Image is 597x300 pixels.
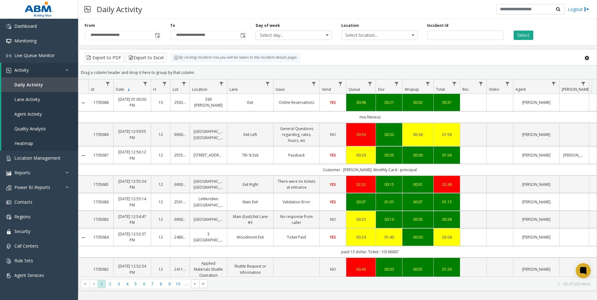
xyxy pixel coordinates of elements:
[380,132,398,138] a: 00:32
[211,281,590,287] kendo-pager-info: 1 - 30 of 328 items
[155,99,166,105] a: 13
[406,199,430,205] div: 00:07
[174,199,186,205] a: 25010007
[78,80,597,277] div: Data table
[182,280,191,288] span: Page 11
[174,99,186,105] a: 25631998
[117,263,147,275] a: [DATE] 12:52:34 PM
[276,87,285,92] span: Issue
[14,214,31,220] span: Regions
[14,111,42,117] span: Agent Activity
[6,68,11,73] img: 'icon'
[231,152,269,158] a: 7th St Exit
[78,235,88,240] a: Collapse Details
[78,67,597,78] div: Drag a column header and drop it here to group by that column
[180,80,188,88] a: Lot Filter Menu
[170,23,175,28] label: To
[277,152,316,158] a: Passback
[380,234,398,240] div: 01:40
[436,87,445,92] span: Total
[489,87,499,92] span: Video
[380,199,398,205] div: 01:01
[350,216,372,222] div: 00:23
[517,266,555,272] a: [PERSON_NAME]
[517,132,555,138] a: [PERSON_NAME]
[14,140,33,146] span: Heatmap
[323,234,342,240] a: YES
[6,215,11,220] img: 'icon'
[116,87,124,92] span: Date
[330,152,336,158] span: YES
[92,199,110,205] a: 1705686
[1,92,78,107] a: Lane Activity
[330,235,336,240] span: YES
[406,181,430,187] div: 00:01
[174,132,186,138] a: 69000048
[437,132,456,138] a: 01:58
[350,199,372,205] div: 00:07
[350,234,372,240] a: 00:24
[231,181,269,187] a: Exit Right
[14,184,50,190] span: Power BI Reports
[117,196,147,208] a: [DATE] 12:55:14 PM
[155,152,166,158] a: 12
[231,199,269,205] a: Main Exit
[579,80,588,88] a: Parker Filter Menu
[477,80,485,88] a: Rec. Filter Menu
[380,266,398,272] a: 00:33
[6,156,11,161] img: 'icon'
[563,152,585,158] a: [PERSON_NAME]
[217,80,226,88] a: Location Filter Menu
[239,31,246,40] span: Toggle popup
[392,80,401,88] a: Dur Filter Menu
[104,80,112,88] a: Id Filter Menu
[14,82,43,88] span: Daily Activity
[6,229,11,234] img: 'icon'
[117,96,147,108] a: [DATE] 01:00:30 PM
[378,87,385,92] span: Dur
[94,2,145,17] h3: Daily Activity
[194,96,223,108] a: 590 [PERSON_NAME]
[462,87,470,92] span: Rec.
[277,199,316,205] a: Validation Error
[406,99,430,105] div: 00:02
[78,153,88,158] a: Collapse Details
[330,100,336,105] span: YES
[350,99,372,105] div: 00:08
[126,87,131,92] span: Sortable
[330,182,336,187] span: YES
[160,80,169,88] a: H Filter Menu
[277,126,316,144] a: General Questions regarding, rates, hours, etc
[6,171,11,176] img: 'icon'
[503,80,512,88] a: Video Filter Menu
[14,199,32,205] span: Contacts
[323,99,342,105] a: YES
[1,77,78,92] a: Daily Activity
[517,234,555,240] a: [PERSON_NAME]
[380,216,398,222] div: 00:10
[201,281,206,286] span: Go to the last page
[231,263,269,275] a: Shuttle Request or Information
[199,279,208,288] span: Go to the last page
[14,96,40,102] span: Lane Activity
[231,214,269,225] a: Main (East) Exit Lane #3
[14,170,30,176] span: Reports
[117,149,147,161] a: [DATE] 12:56:12 PM
[350,181,372,187] div: 02:32
[92,152,110,158] a: 1705687
[92,234,110,240] a: 1705684
[126,53,166,62] button: Export to Excel
[14,52,55,58] span: Live Queue Monitor
[92,99,110,105] a: 1705688
[437,234,456,240] div: 02:04
[14,258,33,264] span: Rule Sets
[6,39,11,44] img: 'icon'
[437,181,456,187] a: 02:48
[165,280,174,288] span: Page 9
[153,87,156,92] span: H
[517,181,555,187] a: [PERSON_NAME]
[174,234,186,240] a: 24801543
[92,132,110,138] a: 1705689
[437,99,456,105] div: 00:31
